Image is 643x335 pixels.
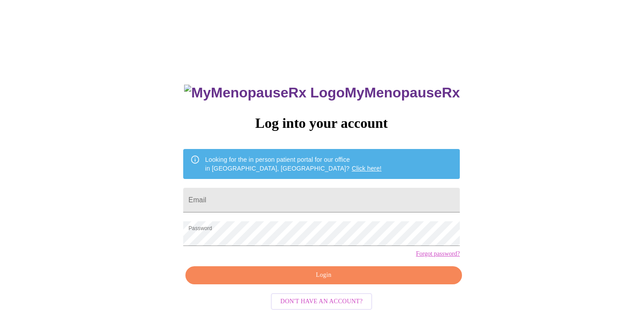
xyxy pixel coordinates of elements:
span: Don't have an account? [281,296,363,307]
a: Forgot password? [416,250,460,257]
button: Login [185,266,462,284]
div: Looking for the in person patient portal for our office in [GEOGRAPHIC_DATA], [GEOGRAPHIC_DATA]? [205,152,382,176]
h3: Log into your account [183,115,460,131]
a: Don't have an account? [269,297,375,304]
span: Login [196,270,452,281]
a: Click here! [352,165,382,172]
button: Don't have an account? [271,293,373,310]
img: MyMenopauseRx Logo [184,85,344,101]
h3: MyMenopauseRx [184,85,460,101]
